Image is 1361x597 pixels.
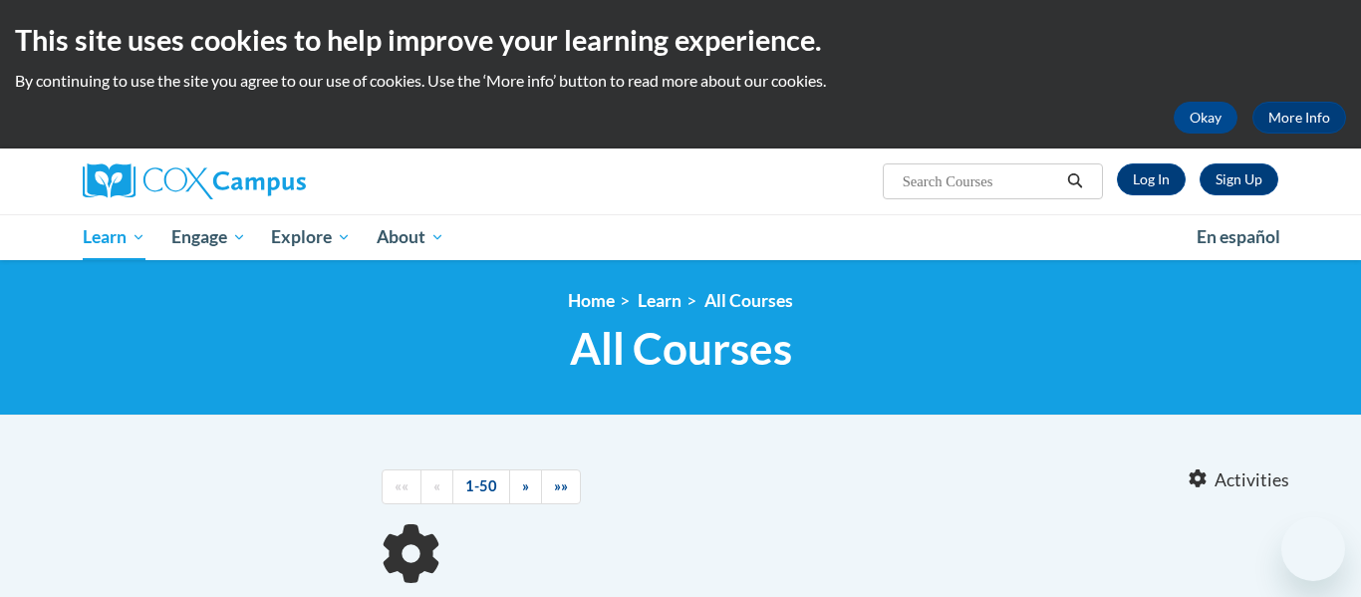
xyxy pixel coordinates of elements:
[1200,163,1278,195] a: Register
[1252,102,1346,134] a: More Info
[83,163,461,199] a: Cox Campus
[1174,102,1237,134] button: Okay
[15,70,1346,92] p: By continuing to use the site you agree to our use of cookies. Use the ‘More info’ button to read...
[53,214,1308,260] div: Main menu
[158,214,259,260] a: Engage
[509,469,542,504] a: Next
[1184,216,1293,258] a: En español
[83,163,306,199] img: Cox Campus
[1060,169,1090,193] button: Search
[15,20,1346,60] h2: This site uses cookies to help improve your learning experience.
[452,469,510,504] a: 1-50
[1117,163,1186,195] a: Log In
[704,290,793,311] a: All Courses
[901,169,1060,193] input: Search Courses
[522,477,529,494] span: »
[364,214,457,260] a: About
[568,290,615,311] a: Home
[554,477,568,494] span: »»
[171,225,246,249] span: Engage
[1197,226,1280,247] span: En español
[638,290,681,311] a: Learn
[395,477,408,494] span: ««
[433,477,440,494] span: «
[420,469,453,504] a: Previous
[570,322,792,375] span: All Courses
[1281,517,1345,581] iframe: Button to launch messaging window
[83,225,145,249] span: Learn
[70,214,158,260] a: Learn
[271,225,351,249] span: Explore
[382,469,421,504] a: Begining
[541,469,581,504] a: End
[258,214,364,260] a: Explore
[377,225,444,249] span: About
